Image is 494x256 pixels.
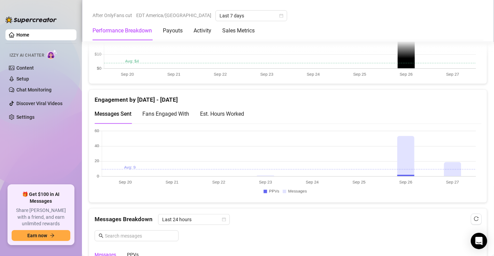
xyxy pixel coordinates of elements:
img: AI Chatter [47,49,57,59]
span: calendar [222,217,226,222]
span: search [99,233,103,238]
span: calendar [279,14,283,18]
div: Activity [194,27,211,35]
div: Open Intercom Messenger [471,233,487,249]
div: Engagement by [DATE] - [DATE] [95,90,481,104]
img: logo-BBDzfeDw.svg [5,16,57,23]
button: Earn nowarrow-right [12,230,70,241]
span: Last 24 hours [162,214,226,225]
input: Search messages [105,232,174,240]
a: Settings [16,114,34,120]
span: Izzy AI Chatter [10,52,44,59]
span: After OnlyFans cut [93,10,132,20]
span: Share [PERSON_NAME] with a friend, and earn unlimited rewards [12,207,70,227]
span: 🎁 Get $100 in AI Messages [12,191,70,204]
a: Content [16,65,34,71]
a: Setup [16,76,29,82]
a: Chat Monitoring [16,87,52,93]
a: Home [16,32,29,38]
div: Sales Metrics [222,27,255,35]
span: arrow-right [50,233,55,238]
span: Last 7 days [220,11,283,21]
div: Payouts [163,27,183,35]
div: Performance Breakdown [93,27,152,35]
span: reload [474,216,479,221]
span: EDT America/[GEOGRAPHIC_DATA] [136,10,211,20]
span: Messages Sent [95,111,131,117]
a: Discover Viral Videos [16,101,62,106]
span: Earn now [27,233,47,238]
span: Fans Engaged With [142,111,189,117]
div: Messages Breakdown [95,214,481,225]
div: Est. Hours Worked [200,110,244,118]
